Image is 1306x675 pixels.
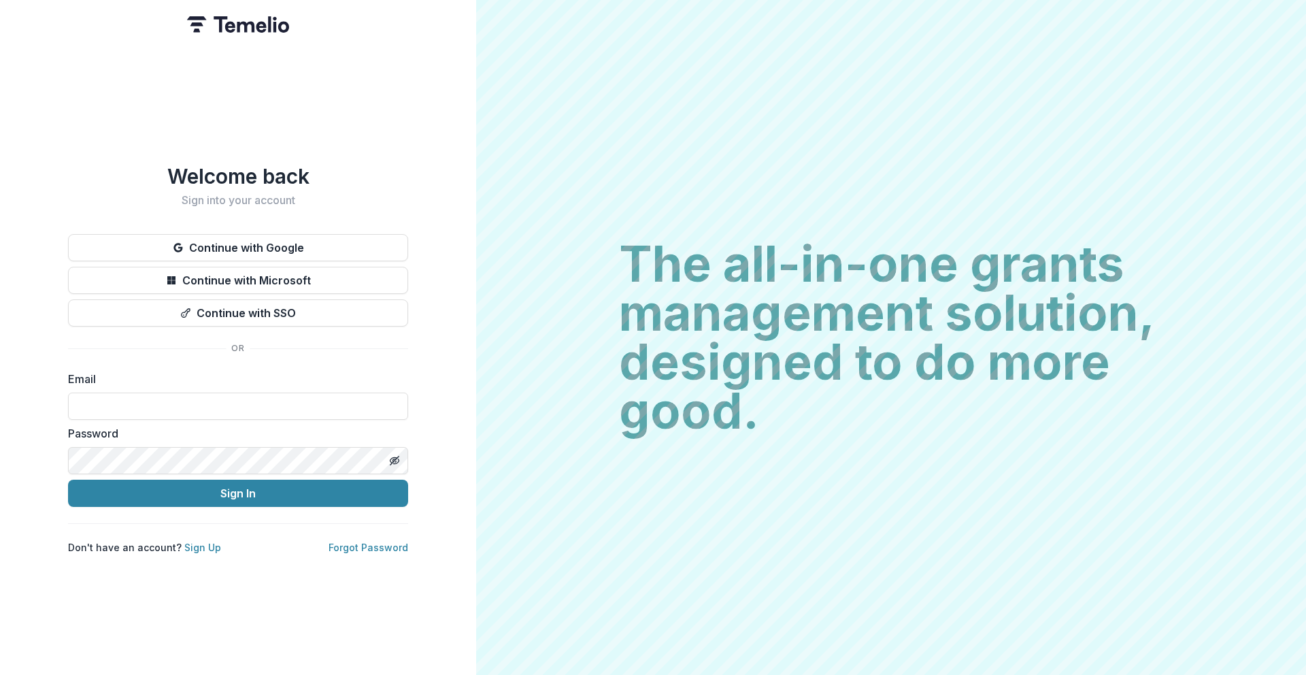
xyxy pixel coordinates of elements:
a: Forgot Password [329,542,408,553]
button: Sign In [68,480,408,507]
p: Don't have an account? [68,540,221,555]
img: Temelio [187,16,289,33]
h1: Welcome back [68,164,408,188]
button: Toggle password visibility [384,450,405,472]
button: Continue with Google [68,234,408,261]
a: Sign Up [184,542,221,553]
h2: Sign into your account [68,194,408,207]
button: Continue with SSO [68,299,408,327]
label: Email [68,371,400,387]
button: Continue with Microsoft [68,267,408,294]
label: Password [68,425,400,442]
